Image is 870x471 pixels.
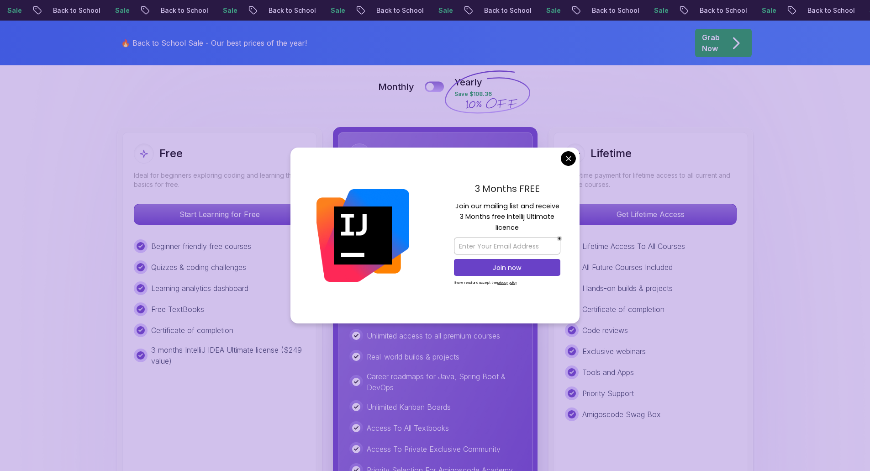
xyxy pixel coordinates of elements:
p: All Future Courses Included [582,262,673,273]
p: Back to School [799,6,861,15]
p: Career roadmaps for Java, Spring Boot & DevOps [367,371,521,393]
h2: Free [159,146,183,161]
p: Certificate of completion [151,325,233,336]
p: Lifetime Access To All Courses [582,241,685,252]
p: Sale [106,6,136,15]
p: Back to School [475,6,538,15]
p: Quizzes & coding challenges [151,262,246,273]
p: Unlimited access to all premium courses [367,330,500,341]
p: Access To All Textbooks [367,423,449,434]
p: Get Lifetime Access [565,204,736,224]
button: Get Lifetime Access [565,204,737,225]
p: Certificate of completion [582,304,664,315]
p: Access To Private Exclusive Community [367,444,501,455]
p: One-time payment for lifetime access to all current and future courses. [565,171,737,189]
button: Start Learning for Free [134,204,306,225]
p: Sale [430,6,459,15]
h2: Lifetime [591,146,632,161]
p: Back to School [260,6,322,15]
a: Start Learning for Free [134,210,306,219]
p: Back to School [583,6,645,15]
p: Exclusive webinars [582,346,646,357]
p: Real-world builds & projects [367,351,459,362]
p: 3 months IntelliJ IDEA Ultimate license ($249 value) [151,344,306,366]
p: Back to School [44,6,106,15]
p: Sale [645,6,675,15]
p: Back to School [691,6,753,15]
p: Monthly [378,80,414,93]
p: Priority Support [582,388,634,399]
p: Sale [753,6,782,15]
p: Free TextBooks [151,304,204,315]
p: Code reviews [582,325,628,336]
p: Unlimited Kanban Boards [367,402,451,413]
p: 🔥 Back to School Sale - Our best prices of the year! [121,37,307,48]
p: Grab Now [702,32,720,54]
h2: Pro [375,146,393,161]
p: Learning analytics dashboard [151,283,248,294]
p: Beginner friendly free courses [151,241,251,252]
p: Amigoscode Swag Box [582,409,661,420]
a: Get Lifetime Access [565,210,737,219]
p: Sale [538,6,567,15]
p: Start Learning for Free [134,204,305,224]
p: Hands-on builds & projects [582,283,673,294]
p: Sale [322,6,351,15]
p: Back to School [152,6,214,15]
p: Tools and Apps [582,367,634,378]
p: Sale [214,6,243,15]
p: Back to School [368,6,430,15]
p: Ideal for beginners exploring coding and learning the basics for free. [134,171,306,189]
